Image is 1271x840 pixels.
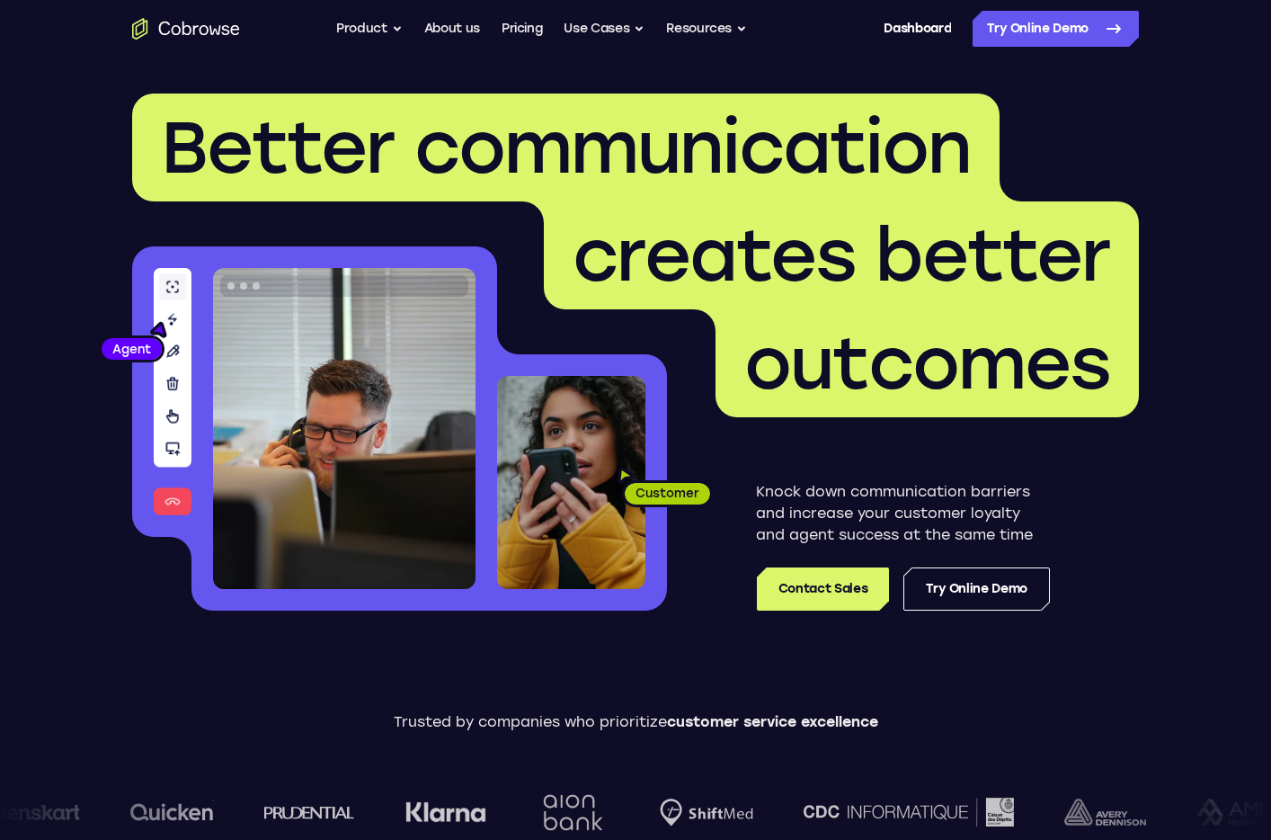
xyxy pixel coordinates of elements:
span: Better communication [161,104,971,191]
a: Try Online Demo [903,567,1050,611]
a: Pricing [502,11,543,47]
a: Go to the home page [132,18,240,40]
a: Dashboard [884,11,951,47]
a: Try Online Demo [973,11,1139,47]
img: Klarna [404,801,485,823]
img: A customer holding their phone [497,376,645,589]
span: outcomes [744,320,1110,407]
img: CDC Informatique [803,798,1013,826]
a: About us [424,11,480,47]
button: Product [336,11,403,47]
img: A customer support agent talking on the phone [213,268,476,589]
span: creates better [573,212,1110,299]
p: Knock down communication barriers and increase your customer loyalty and agent success at the sam... [756,481,1050,546]
img: prudential [263,805,354,819]
span: customer service excellence [667,713,878,730]
a: Contact Sales [757,567,889,611]
button: Use Cases [564,11,644,47]
img: Shiftmed [659,799,752,827]
button: Resources [666,11,747,47]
